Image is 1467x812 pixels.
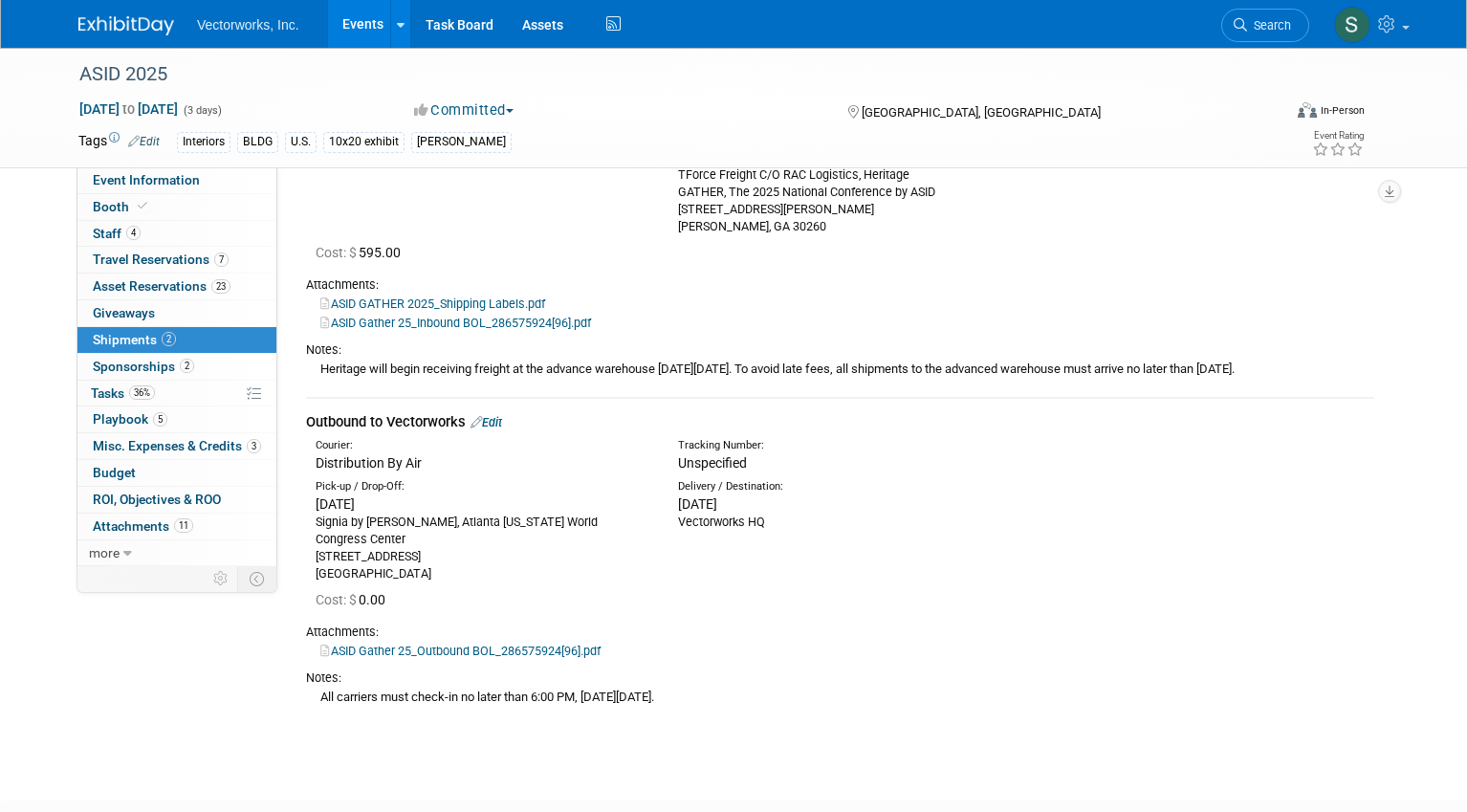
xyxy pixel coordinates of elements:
span: 2 [180,359,194,373]
td: Personalize Event Tab Strip [205,566,238,591]
a: Budget [77,460,276,486]
a: Booth [77,194,276,220]
button: Committed [407,100,521,121]
a: Asset Reservations23 [77,274,276,299]
div: Vectorworks, Booth 310 TForce Freight C/O RAC Logistics, Heritage GATHER, The 2025 National Confe... [678,149,1012,235]
span: to [120,101,138,117]
span: more [89,545,120,560]
img: Format-Inperson.png [1298,102,1317,118]
a: Edit [471,415,502,429]
span: Misc. Expenses & Credits [93,438,261,453]
div: Distribution By Air [316,453,649,472]
td: Tags [78,131,160,153]
span: ROI, Objectives & ROO [93,492,221,507]
a: Sponsorships2 [77,354,276,380]
img: Sarah Angley [1334,7,1370,43]
div: 10x20 exhibit [323,132,405,152]
div: Event Format [1174,99,1365,128]
div: Notes: [306,669,1374,687]
span: Unspecified [678,455,747,471]
span: Asset Reservations [93,278,230,294]
div: Tracking Number: [678,438,1103,453]
a: ASID GATHER 2025_Shipping Labels.pdf [320,296,545,311]
a: Staff4 [77,221,276,247]
a: Travel Reservations7 [77,247,276,273]
div: Pick-up / Drop-Off: [316,479,649,494]
div: Event Rating [1312,131,1364,141]
a: Search [1221,9,1309,42]
a: Giveaways [77,300,276,326]
span: 11 [174,518,193,533]
span: Vectorworks, Inc. [197,17,299,33]
a: Event Information [77,167,276,193]
div: Attachments: [306,276,1374,294]
a: Attachments11 [77,514,276,539]
a: ASID Gather 25_Inbound BOL_286575924[96].pdf [320,316,591,330]
div: Interiors [177,132,230,152]
span: [GEOGRAPHIC_DATA], [GEOGRAPHIC_DATA] [862,105,1101,120]
span: Travel Reservations [93,252,229,267]
span: Cost: $ [316,245,359,260]
span: Playbook [93,411,167,427]
div: [PERSON_NAME] [411,132,512,152]
a: Edit [128,135,160,148]
div: Delivery / Destination: [678,479,1012,494]
span: (3 days) [182,104,222,117]
span: [DATE] [DATE] [78,100,179,118]
div: In-Person [1320,103,1365,118]
div: Signia by [PERSON_NAME], Atlanta [US_STATE] World Congress Center [STREET_ADDRESS] [GEOGRAPHIC_DATA] [316,514,649,582]
span: 4 [126,226,141,240]
span: Cost: $ [316,592,359,607]
span: Event Information [93,172,200,187]
span: Attachments [93,518,193,534]
span: Search [1247,18,1291,33]
span: 0.00 [316,592,393,607]
a: more [77,540,276,566]
div: Attachments: [306,624,1374,641]
span: Sponsorships [93,359,194,374]
span: Tasks [91,385,155,401]
i: Booth reservation complete [138,201,147,211]
td: Toggle Event Tabs [238,566,277,591]
div: Outbound to Vectorworks [306,412,1374,432]
div: ASID 2025 [73,57,1255,92]
span: Staff [93,226,141,241]
span: Giveaways [93,305,155,320]
span: 36% [129,385,155,400]
span: Booth [93,199,151,214]
div: U.S. [285,132,317,152]
a: Misc. Expenses & Credits3 [77,433,276,459]
a: ROI, Objectives & ROO [77,487,276,513]
div: Heritage will begin receiving freight at the advance warehouse [DATE][DATE]. To avoid late fees, ... [306,359,1374,379]
img: ExhibitDay [78,16,174,35]
span: 2 [162,332,176,346]
span: 3 [247,439,261,453]
span: 7 [214,252,229,267]
div: Courier: [316,438,649,453]
a: Playbook5 [77,406,276,432]
span: 23 [211,279,230,294]
div: [DATE] [316,494,649,514]
a: Shipments2 [77,327,276,353]
div: Notes: [306,341,1374,359]
div: [DATE] [678,494,1012,514]
div: All carriers must check-in no later than 6:00 PM, [DATE][DATE]. [306,687,1374,707]
a: Tasks36% [77,381,276,406]
span: 595.00 [316,245,408,260]
span: 5 [153,412,167,427]
div: Vectorworks HQ [678,514,1012,531]
a: ASID Gather 25_Outbound BOL_286575924[96].pdf [320,644,601,658]
div: BLDG [237,132,278,152]
span: Budget [93,465,136,480]
span: Shipments [93,332,176,347]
